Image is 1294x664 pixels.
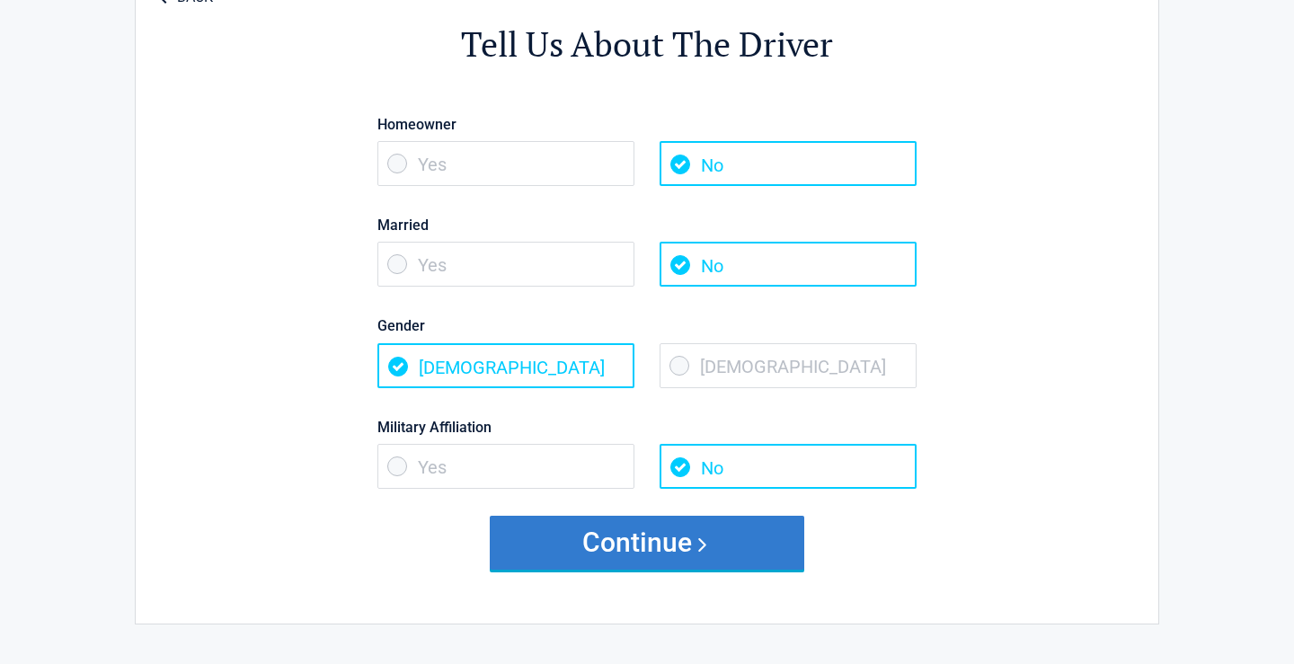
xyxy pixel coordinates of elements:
[377,112,917,137] label: Homeowner
[377,415,917,439] label: Military Affiliation
[377,141,634,186] span: Yes
[377,213,917,237] label: Married
[377,343,634,388] span: [DEMOGRAPHIC_DATA]
[377,314,917,338] label: Gender
[377,242,634,287] span: Yes
[235,22,1059,67] h2: Tell Us About The Driver
[490,516,804,570] button: Continue
[660,141,917,186] span: No
[377,444,634,489] span: Yes
[660,444,917,489] span: No
[660,242,917,287] span: No
[660,343,917,388] span: [DEMOGRAPHIC_DATA]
